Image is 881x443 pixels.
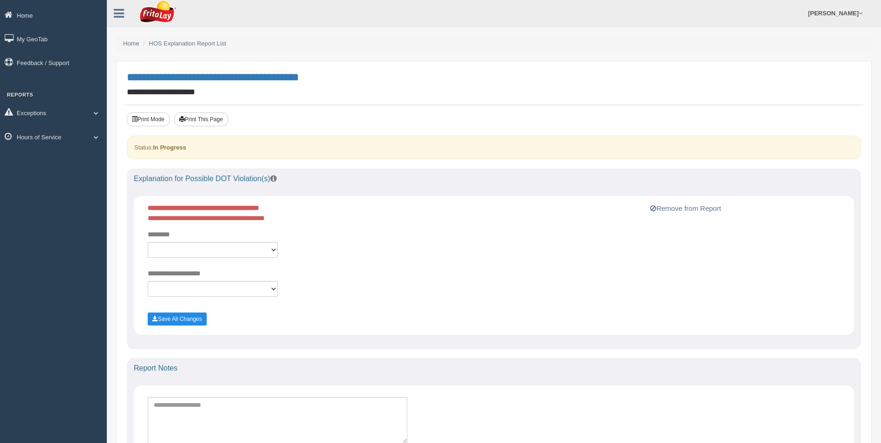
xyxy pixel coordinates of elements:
[174,112,228,126] button: Print This Page
[127,169,861,189] div: Explanation for Possible DOT Violation(s)
[153,144,186,151] strong: In Progress
[127,136,861,159] div: Status:
[647,203,724,214] button: Remove from Report
[123,40,139,47] a: Home
[127,112,170,126] button: Print Mode
[148,313,207,326] button: Save
[149,40,226,47] a: HOS Explanation Report List
[127,358,861,378] div: Report Notes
